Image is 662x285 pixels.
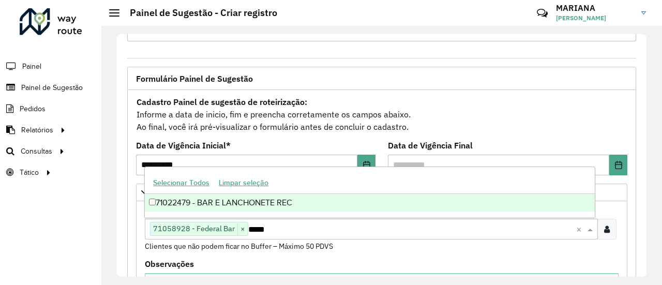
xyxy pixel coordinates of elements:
[20,167,39,178] span: Tático
[22,61,41,72] span: Painel
[137,97,307,107] strong: Cadastro Painel de sugestão de roteirização:
[136,184,627,201] a: Priorizar Cliente - Não podem ficar no buffer
[21,125,53,136] span: Relatórios
[145,258,194,270] label: Observações
[145,242,333,251] small: Clientes que não podem ficar no Buffer – Máximo 50 PDVS
[20,103,46,114] span: Pedidos
[136,139,231,152] label: Data de Vigência Inicial
[357,155,375,175] button: Choose Date
[148,175,214,191] button: Selecionar Todos
[119,7,277,19] h2: Painel de Sugestão - Criar registro
[531,2,553,24] a: Contato Rápido
[556,13,634,23] span: [PERSON_NAME]
[136,95,627,133] div: Informe a data de inicio, fim e preencha corretamente os campos abaixo. Ao final, você irá pré-vi...
[214,175,273,191] button: Limpar seleção
[21,82,83,93] span: Painel de Sugestão
[237,223,248,235] span: ×
[136,74,253,83] span: Formulário Painel de Sugestão
[609,155,627,175] button: Choose Date
[145,194,594,212] div: 71022479 - BAR E LANCHONETE REC
[576,223,585,235] span: Clear all
[144,167,595,218] ng-dropdown-panel: Options list
[388,139,473,152] label: Data de Vigência Final
[556,3,634,13] h3: MARIANA
[21,146,52,157] span: Consultas
[151,222,237,235] span: 71058928 - Federal Bar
